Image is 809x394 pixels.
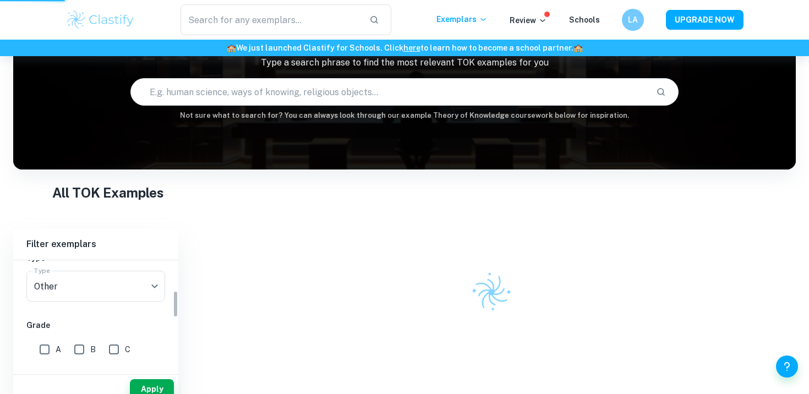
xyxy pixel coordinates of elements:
input: Search for any exemplars... [181,4,360,35]
h6: LA [627,14,639,26]
img: Clastify logo [464,265,519,320]
button: Search [652,83,670,101]
h6: Not sure what to search for? You can always look through our example Theory of Knowledge coursewo... [13,110,796,121]
h1: All TOK Examples [52,183,757,203]
span: 🏫 [227,43,236,52]
button: LA [622,9,644,31]
input: E.g. human science, ways of knowing, religious objects... [131,76,647,107]
h6: Filter exemplars [13,229,178,260]
div: Other [26,271,165,302]
img: Clastify logo [65,9,135,31]
span: C [125,343,130,355]
h6: Grade [26,319,165,331]
p: Type a search phrase to find the most relevant TOK examples for you [13,56,796,69]
label: Type [34,266,50,275]
button: Help and Feedback [776,355,798,377]
span: 🏫 [573,43,583,52]
p: Exemplars [436,13,488,25]
a: here [403,43,420,52]
span: B [90,343,96,355]
a: Schools [569,15,600,24]
button: UPGRADE NOW [666,10,744,30]
span: A [56,343,61,355]
h6: We just launched Clastify for Schools. Click to learn how to become a school partner. [2,42,807,54]
p: Review [510,14,547,26]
